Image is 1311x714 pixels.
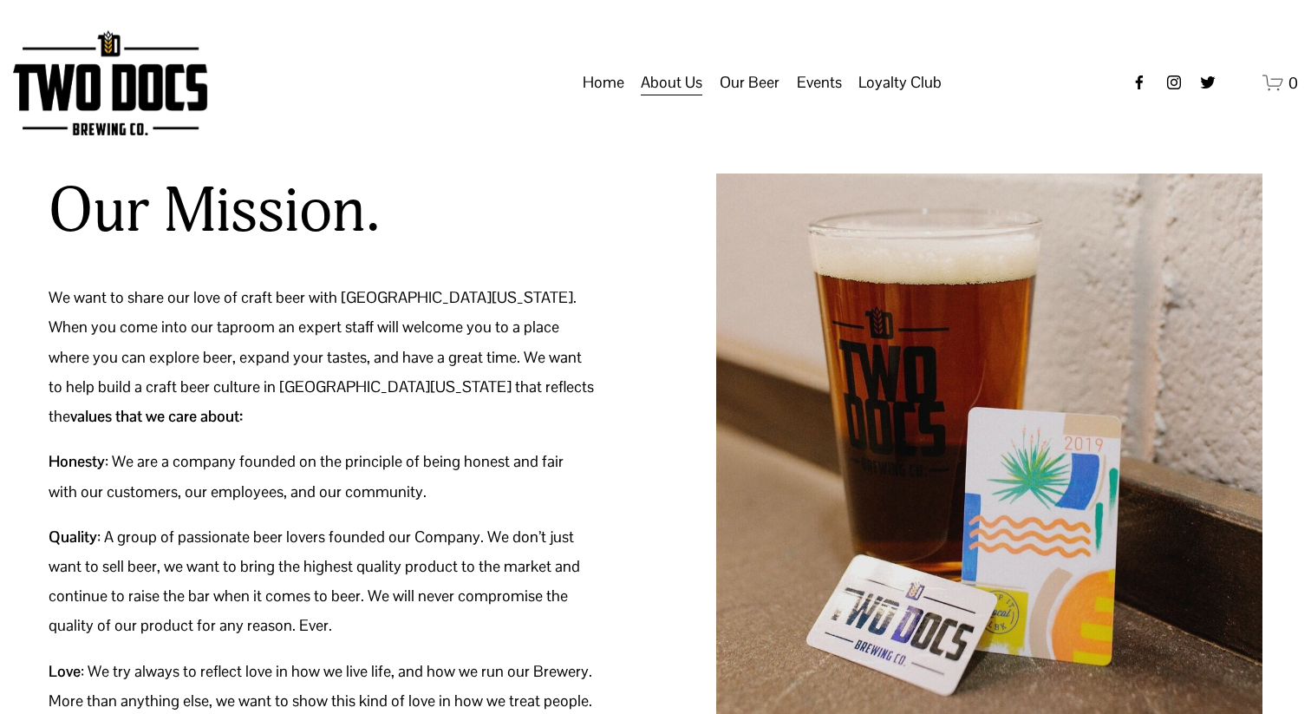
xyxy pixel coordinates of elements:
a: folder dropdown [720,66,779,99]
a: 0 [1262,72,1298,94]
img: Two Docs Brewing Co. [13,30,207,135]
strong: Quality [49,527,97,547]
a: Facebook [1131,74,1148,91]
strong: Honesty [49,451,105,471]
span: Our Beer [720,68,779,97]
strong: values that we care about: [70,406,243,426]
span: Loyalty Club [858,68,942,97]
h2: Our Mission. [49,173,380,250]
p: We want to share our love of craft beer with [GEOGRAPHIC_DATA][US_STATE]. When you come into our ... [49,283,595,431]
span: Events [797,68,842,97]
strong: Love [49,661,81,681]
a: Home [583,66,624,99]
a: folder dropdown [797,66,842,99]
p: : We are a company founded on the principle of being honest and fair with our customers, our empl... [49,447,595,506]
p: : A group of passionate beer lovers founded our Company. We don’t just want to sell beer, we want... [49,522,595,641]
span: 0 [1288,73,1298,93]
a: folder dropdown [858,66,942,99]
a: instagram-unauth [1165,74,1183,91]
a: twitter-unauth [1199,74,1216,91]
a: folder dropdown [641,66,702,99]
span: About Us [641,68,702,97]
